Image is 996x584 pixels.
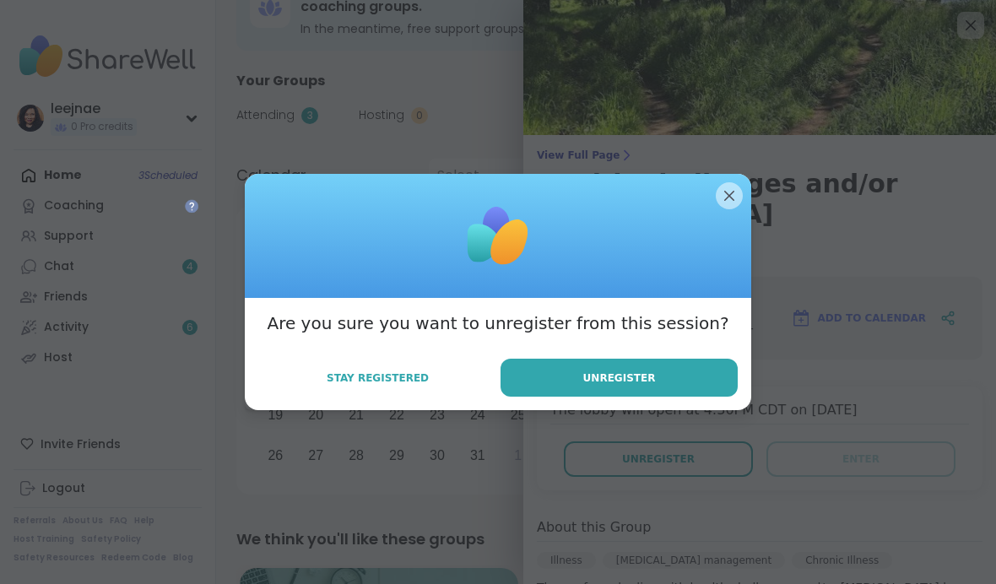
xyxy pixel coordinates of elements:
[583,370,656,386] span: Unregister
[267,311,728,335] h3: Are you sure you want to unregister from this session?
[456,194,540,278] img: ShareWell Logomark
[258,360,497,396] button: Stay Registered
[501,359,738,397] button: Unregister
[185,199,198,213] iframe: Spotlight
[327,370,429,386] span: Stay Registered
